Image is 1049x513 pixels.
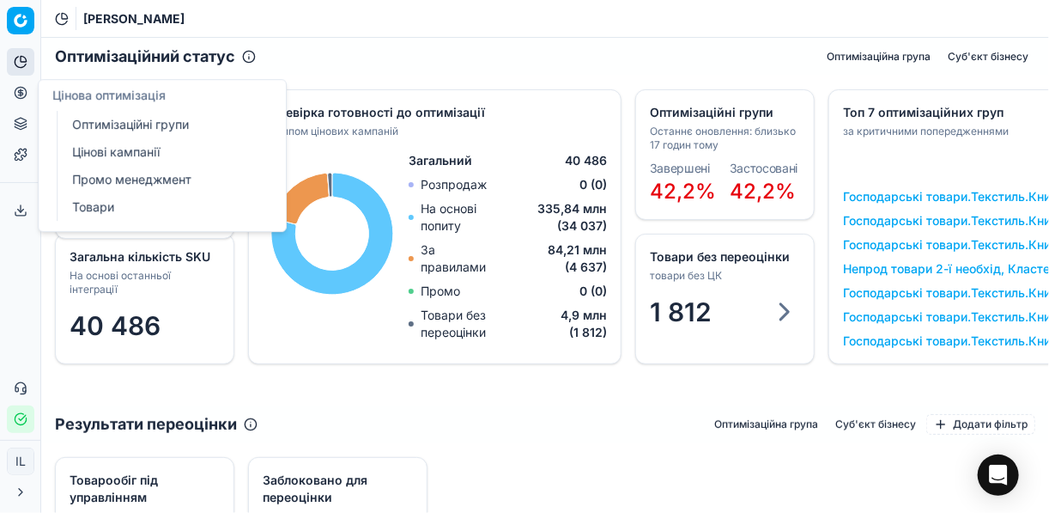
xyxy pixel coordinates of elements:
[503,241,607,276] span: 84,21 млн (4 637)
[83,10,185,27] span: [PERSON_NAME]
[730,162,797,174] dt: Застосовані
[565,152,607,169] span: 40 486
[7,448,34,475] button: IL
[650,179,716,204] span: 42,2%
[650,125,797,152] div: Останнє оновлення: близько 17 годин тому
[421,241,503,276] p: За правилами
[55,45,235,69] h2: Оптимізаційний статус
[65,140,265,164] a: Цінові кампанії
[421,200,503,235] p: На основі попиту
[409,152,472,169] span: Загальний
[941,46,1035,67] button: Суб'єкт бізнесу
[926,414,1035,435] button: Додати фільтр
[8,449,33,474] span: IL
[579,283,607,300] span: 0 (0)
[83,10,185,27] nav: breadcrumb
[503,200,607,235] span: 335,84 млн (34 037)
[421,307,532,341] p: Товари без переоцінки
[70,310,161,341] span: 40 486
[707,414,825,435] button: Оптимізаційна група
[70,472,216,506] div: Товарообіг під управлінням
[978,455,1019,496] div: Open Intercom Messenger
[828,414,923,435] button: Суб'єкт бізнесу
[650,296,712,327] span: 1 812
[55,412,237,437] h2: Результати переоцінки
[820,46,937,67] button: Оптимізаційна група
[65,168,265,192] a: Промо менеджмент
[650,104,797,121] div: Оптимізаційні групи
[650,162,716,174] dt: Завершені
[579,176,607,193] span: 0 (0)
[421,176,487,193] p: Розпродаж
[52,88,166,102] span: Цінова оптимізація
[650,269,797,283] div: товари без ЦК
[650,248,797,266] div: Товари без переоцінки
[70,269,216,296] div: На основі останньої інтеграції
[730,179,796,204] span: 42,2%
[65,195,265,219] a: Товари
[65,113,265,137] a: Оптимізаційні групи
[263,125,603,138] div: За типом цінових кампаній
[421,283,460,300] p: Промо
[263,472,409,506] div: Заблоковано для переоцінки
[263,104,603,121] div: Перевірка готовності до оптимізації
[533,307,607,341] span: 4,9 млн (1 812)
[70,248,216,266] div: Загальна кількість SKU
